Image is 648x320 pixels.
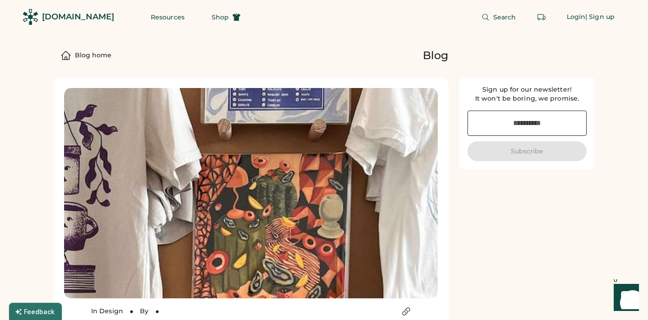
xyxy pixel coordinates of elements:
div: Sign up for our newsletter! It won't be boring, we promise. [467,85,587,103]
img: WhileonEarth.jpeg [64,88,438,298]
button: Subscribe [467,141,587,161]
div: [DOMAIN_NAME] [42,11,114,23]
div: | Sign up [585,13,615,22]
div: Blog home [75,51,111,60]
div: Login [567,13,586,22]
div: By [140,307,149,316]
div: In Design [91,307,123,316]
img: Rendered Logo - Screens [23,9,38,25]
button: Shop [201,8,251,26]
button: Search [471,8,527,26]
button: Resources [140,8,195,26]
span: Search [493,14,516,20]
button: Retrieve an order [532,8,551,26]
span: Shop [212,14,229,20]
div: Blog [423,48,449,63]
a: Blog home [75,46,111,65]
iframe: Front Chat [605,279,644,318]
